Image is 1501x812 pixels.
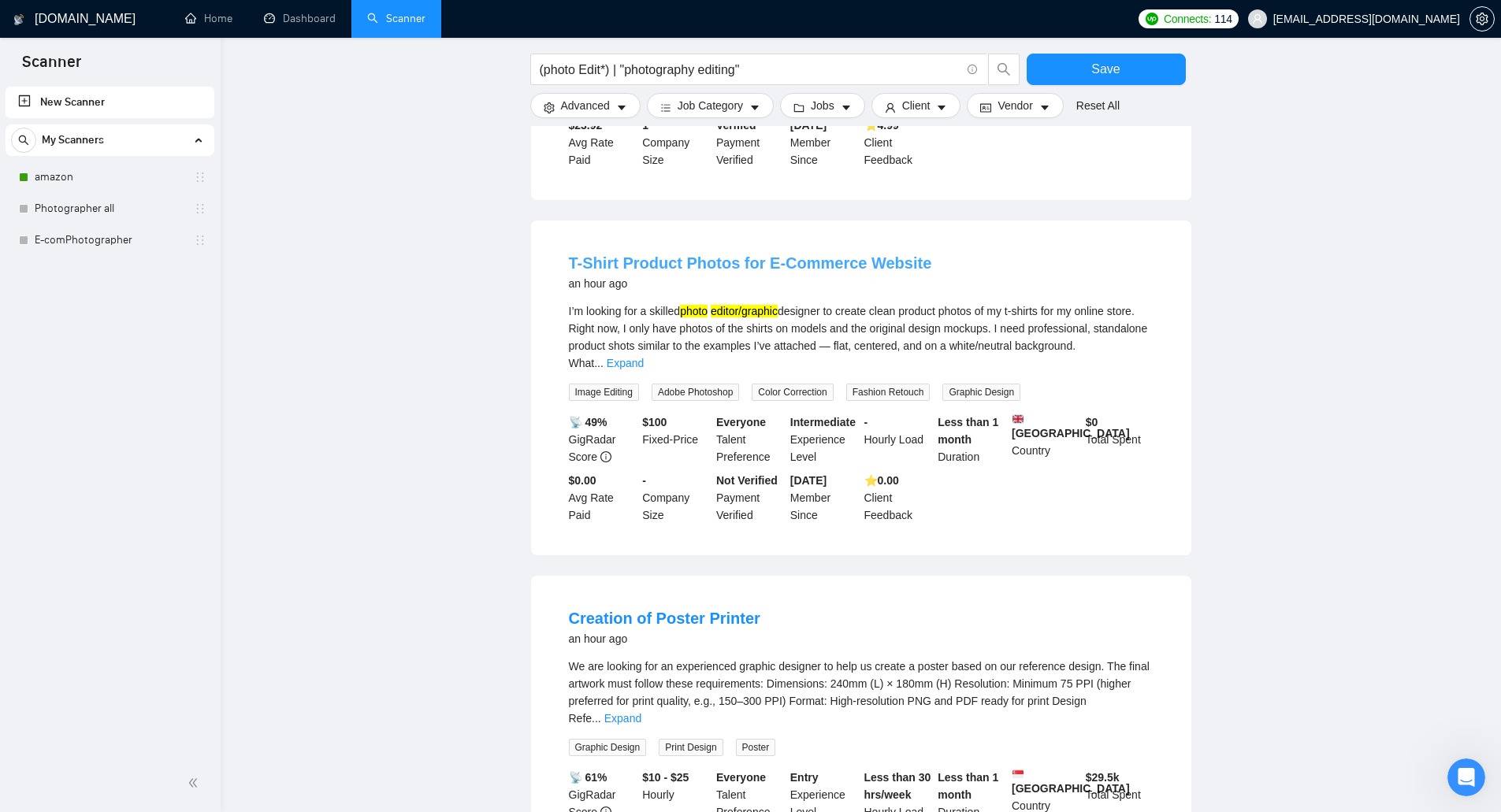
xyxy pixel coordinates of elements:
[647,93,774,118] button: barsJob Categorycaret-down
[569,302,1154,372] div: I’m looking for a skilled designer to create clean product photos of my t-shirts for my online st...
[787,413,861,465] div: Experience Level
[749,102,760,113] span: caret-down
[35,224,184,256] a: E-comPhotographer
[1146,13,1158,25] img: upwork-logo.png
[678,97,743,114] span: Job Category
[569,416,607,428] b: 📡 49%
[659,739,723,756] span: Print Design
[264,12,336,25] a: dashboardDashboard
[639,117,713,169] div: Company Size
[566,413,640,465] div: GigRadar Score
[600,451,611,462] span: info-circle
[716,771,766,784] b: Everyone
[713,413,787,465] div: Talent Preference
[194,171,206,184] span: holder
[6,124,214,256] li: My Scanners
[680,305,708,317] mark: photo
[1086,416,1098,428] b: $ 0
[864,771,931,801] b: Less than 30 hrs/week
[1086,771,1120,784] b: $ 29.5k
[942,384,1020,401] span: Graphic Design
[1214,10,1232,28] span: 114
[6,87,214,118] li: New Scanner
[607,357,644,369] a: Expand
[642,474,646,487] b: -
[967,93,1063,118] button: idcardVendorcaret-down
[642,416,667,428] b: $ 100
[864,474,899,487] b: ⭐️ 0.00
[1091,59,1120,79] span: Save
[793,102,804,113] span: folder
[790,474,827,487] b: [DATE]
[713,472,787,524] div: Payment Verified
[300,649,323,680] span: 😃
[503,6,532,35] div: Закрыть
[787,117,861,169] div: Member Since
[194,202,206,215] span: holder
[936,102,947,113] span: caret-down
[13,7,24,32] img: logo
[790,771,819,784] b: Entry
[292,649,333,680] span: smiley reaction
[642,771,689,784] b: $10 - $25
[569,254,932,272] a: T-Shirt Product Photos for E-Commerce Website
[861,472,935,524] div: Client Feedback
[569,610,760,627] a: Creation of Poster Printer
[194,234,206,247] span: holder
[530,93,641,118] button: settingAdvancedcaret-down
[259,649,282,680] span: 😐
[1469,13,1495,25] a: setting
[1447,758,1485,796] iframe: Intercom live chat
[1469,6,1495,32] button: setting
[594,357,604,369] span: ...
[1039,102,1050,113] span: caret-down
[540,60,960,80] input: Search Freelance Jobs...
[980,102,991,113] span: idcard
[474,6,503,36] button: Свернуть окно
[1012,769,1130,795] b: [GEOGRAPHIC_DATA]
[1012,769,1024,780] img: 🇸🇬
[716,474,778,487] b: Not Verified
[989,62,1019,76] span: search
[173,700,368,713] a: Открыть в справочном центре
[9,50,94,83] span: Scanner
[19,633,523,651] div: Была ли полезна эта статья?
[1164,10,1211,28] span: Connects:
[42,124,104,156] span: My Scanners
[251,649,292,680] span: neutral face reaction
[544,102,555,113] span: setting
[592,712,601,725] span: ...
[841,102,852,113] span: caret-down
[1027,54,1186,85] button: Save
[713,117,787,169] div: Payment Verified
[1252,13,1263,24] span: user
[569,629,760,648] div: an hour ago
[11,128,36,153] button: search
[811,97,834,114] span: Jobs
[569,274,932,293] div: an hour ago
[846,384,931,401] span: Fashion Retouch
[938,771,998,801] b: Less than 1 month
[790,416,856,428] b: Intermediate
[569,771,607,784] b: 📡 61%
[604,712,641,725] a: Expand
[188,775,203,791] span: double-left
[1012,413,1024,425] img: 🇬🇧
[652,384,739,401] span: Adobe Photoshop
[736,739,776,756] span: Poster
[12,135,35,146] span: search
[35,161,184,193] a: amazon
[864,416,868,428] b: -
[902,97,931,114] span: Client
[861,117,935,169] div: Client Feedback
[998,97,1032,114] span: Vendor
[752,384,833,401] span: Color Correction
[711,305,778,317] mark: editor/graphic
[1470,13,1494,25] span: setting
[566,117,640,169] div: Avg Rate Paid
[35,193,184,224] a: Photographer all
[210,649,251,680] span: disappointed reaction
[968,65,978,75] span: info-circle
[988,54,1020,85] button: search
[934,413,1009,465] div: Duration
